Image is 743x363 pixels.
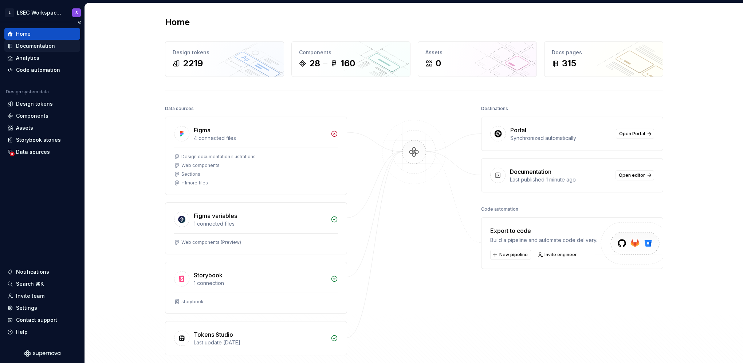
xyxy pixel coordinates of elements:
a: Invite engineer [535,250,580,260]
div: 28 [309,58,320,69]
div: Notifications [16,268,49,276]
a: Figma4 connected filesDesign documentation illustrationsWeb componentsSections+1more files [165,117,347,195]
a: Invite team [4,290,80,302]
div: 160 [341,58,355,69]
button: LLSEG Workspace Design SystemS [1,5,83,20]
div: Documentation [16,42,55,50]
div: 2219 [183,58,203,69]
a: Design tokens [4,98,80,110]
div: Design tokens [16,100,53,108]
div: Docs pages [552,49,656,56]
div: Settings [16,304,37,312]
div: S [75,10,78,16]
div: + 1 more files [181,180,208,186]
div: Documentation [510,167,551,176]
div: L [5,8,14,17]
div: Sections [181,171,200,177]
a: Assets0 [418,41,537,77]
div: Web components (Preview) [181,239,241,245]
a: Documentation [4,40,80,52]
div: Portal [510,126,526,134]
a: Assets [4,122,80,134]
span: New pipeline [499,252,528,258]
div: Assets [425,49,529,56]
a: Settings [4,302,80,314]
div: 1 connected files [194,220,326,227]
div: Code automation [481,204,518,214]
div: Design system data [6,89,49,95]
div: Last update [DATE] [194,339,326,346]
a: Storybook1 connectionstorybook [165,262,347,314]
svg: Supernova Logo [24,350,60,357]
div: Home [16,30,31,38]
a: Home [4,28,80,40]
div: 0 [436,58,441,69]
a: Open editor [616,170,654,180]
h2: Home [165,16,190,28]
div: Contact support [16,316,57,324]
a: Data sources [4,146,80,158]
div: Data sources [16,148,50,156]
div: Design documentation illustrations [181,154,256,160]
a: Figma variables1 connected filesWeb components (Preview) [165,202,347,254]
a: Design tokens2219 [165,41,284,77]
div: Help [16,328,28,336]
div: 4 connected files [194,134,326,142]
div: Tokens Studio [194,330,233,339]
div: Components [16,112,48,120]
a: Components [4,110,80,122]
div: Build a pipeline and automate code delivery. [490,237,597,244]
a: Open Portal [616,129,654,139]
div: LSEG Workspace Design System [17,9,63,16]
div: Destinations [481,104,508,114]
div: storybook [181,299,204,305]
button: Search ⌘K [4,278,80,290]
div: Storybook stories [16,136,61,144]
div: Figma variables [194,211,237,220]
div: Design tokens [173,49,276,56]
div: Last published 1 minute ago [510,176,611,183]
a: Docs pages315 [544,41,663,77]
div: Analytics [16,54,39,62]
span: Open Portal [619,131,645,137]
div: Components [299,49,403,56]
button: Notifications [4,266,80,278]
div: Storybook [194,271,223,280]
div: Data sources [165,104,194,114]
div: Code automation [16,66,60,74]
a: Storybook stories [4,134,80,146]
div: 315 [562,58,576,69]
div: Export to code [490,226,597,235]
div: Figma [194,126,211,134]
button: Contact support [4,314,80,326]
div: Web components [181,163,220,168]
span: Invite engineer [545,252,577,258]
button: New pipeline [490,250,531,260]
a: Components28160 [291,41,410,77]
span: Open editor [619,172,645,178]
a: Analytics [4,52,80,64]
div: Synchronized automatically [510,134,612,142]
div: Invite team [16,292,44,300]
div: Assets [16,124,33,132]
button: Help [4,326,80,338]
div: Search ⌘K [16,280,44,288]
div: 1 connection [194,280,326,287]
a: Tokens StudioLast update [DATE] [165,321,347,355]
button: Collapse sidebar [74,17,84,27]
a: Code automation [4,64,80,76]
